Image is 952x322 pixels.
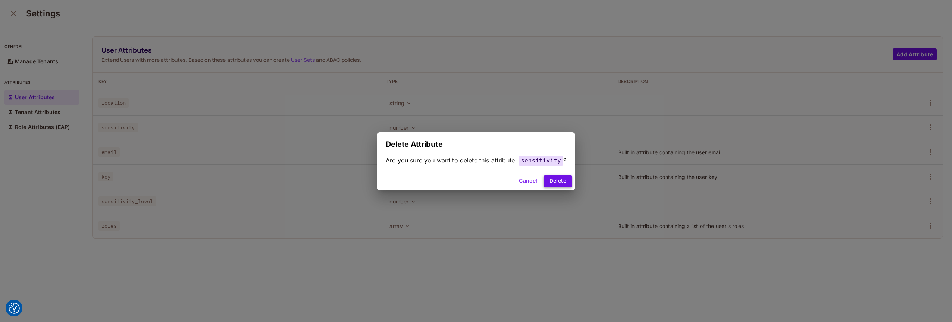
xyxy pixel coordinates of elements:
[519,155,563,166] span: sensitivity
[377,132,575,156] h2: Delete Attribute
[386,156,566,165] div: ?
[9,303,20,314] button: Consent Preferences
[516,175,540,187] button: Cancel
[9,303,20,314] img: Revisit consent button
[386,157,517,164] span: Are you sure you want to delete this attribute:
[544,175,572,187] button: Delete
